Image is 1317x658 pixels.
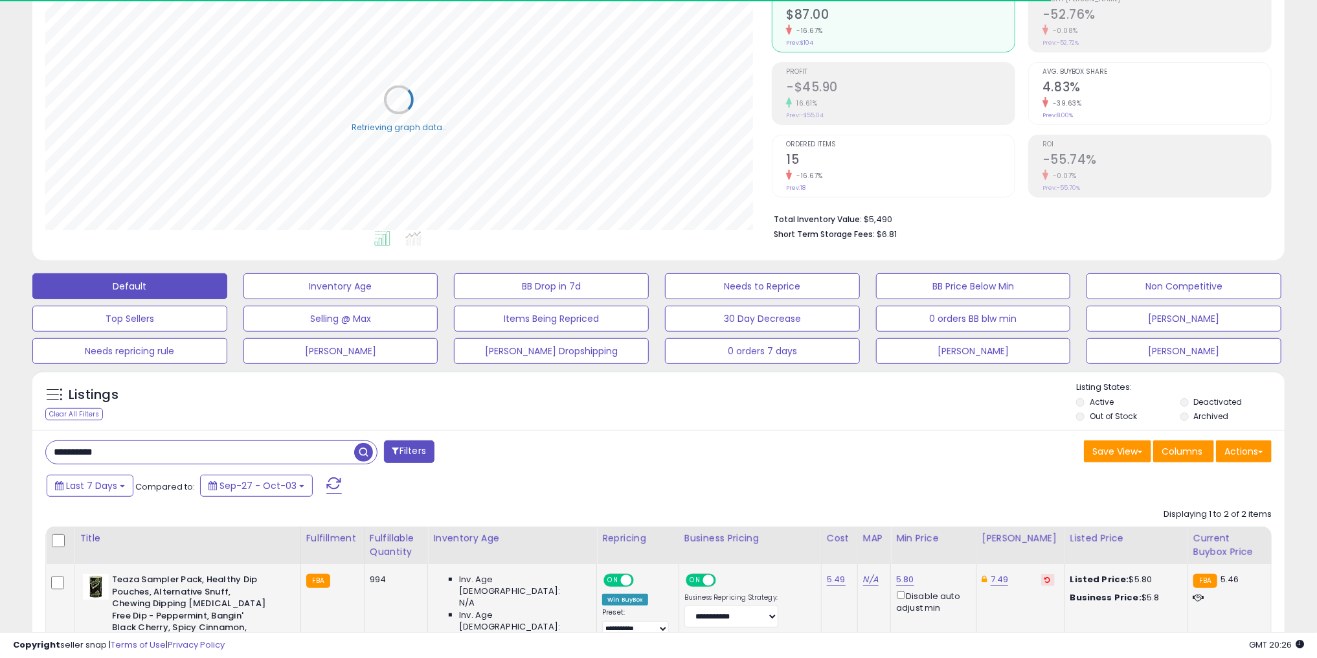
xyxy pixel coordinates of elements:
[47,475,133,497] button: Last 7 Days
[32,338,227,364] button: Needs repricing rule
[684,593,778,602] label: Business Repricing Strategy:
[66,479,117,492] span: Last 7 Days
[1042,152,1271,170] h2: -55.74%
[459,609,587,633] span: Inv. Age [DEMOGRAPHIC_DATA]:
[1042,39,1079,47] small: Prev: -52.72%
[32,306,227,332] button: Top Sellers
[433,532,591,545] div: Inventory Age
[13,639,225,652] div: seller snap | |
[459,574,587,597] span: Inv. Age [DEMOGRAPHIC_DATA]:
[863,532,885,545] div: MAP
[1216,440,1272,462] button: Actions
[135,481,195,493] span: Compared to:
[243,338,438,364] button: [PERSON_NAME]
[827,532,852,545] div: Cost
[876,338,1071,364] button: [PERSON_NAME]
[1076,381,1284,394] p: Listing States:
[243,306,438,332] button: Selling @ Max
[1070,574,1178,585] div: $5.80
[111,639,166,651] a: Terms of Use
[1086,306,1281,332] button: [PERSON_NAME]
[1193,532,1266,559] div: Current Buybox Price
[1070,592,1178,604] div: $5.8
[774,214,862,225] b: Total Inventory Value:
[80,532,295,545] div: Title
[863,573,879,586] a: N/A
[454,338,649,364] button: [PERSON_NAME] Dropshipping
[1042,111,1073,119] small: Prev: 8.00%
[896,532,971,545] div: Min Price
[370,574,418,585] div: 994
[1042,7,1271,25] h2: -52.76%
[665,273,860,299] button: Needs to Reprice
[896,573,914,586] a: 5.80
[786,141,1015,148] span: Ordered Items
[1042,141,1271,148] span: ROI
[1090,396,1114,407] label: Active
[13,639,60,651] strong: Copyright
[1153,440,1214,462] button: Columns
[1048,26,1078,36] small: -0.08%
[786,152,1015,170] h2: 15
[1042,80,1271,97] h2: 4.83%
[632,575,653,586] span: OFF
[982,532,1059,545] div: [PERSON_NAME]
[45,408,103,420] div: Clear All Filters
[112,574,269,649] b: Teaza Sampler Pack, Healthy Dip Pouches, Alternative Snuff, Chewing Dipping [MEDICAL_DATA] Free D...
[991,573,1009,586] a: 7.49
[1048,98,1082,108] small: -39.63%
[352,122,446,133] div: Retrieving graph data..
[786,39,813,47] small: Prev: $104
[1070,573,1129,585] b: Listed Price:
[602,532,673,545] div: Repricing
[786,111,824,119] small: Prev: -$55.04
[1086,273,1281,299] button: Non Competitive
[1194,396,1243,407] label: Deactivated
[370,532,422,559] div: Fulfillable Quantity
[200,475,313,497] button: Sep-27 - Oct-03
[306,574,330,588] small: FBA
[602,594,648,606] div: Win BuyBox
[876,273,1071,299] button: BB Price Below Min
[792,26,823,36] small: -16.67%
[792,171,823,181] small: -16.67%
[454,273,649,299] button: BB Drop in 7d
[714,575,735,586] span: OFF
[69,386,118,404] h5: Listings
[384,440,434,463] button: Filters
[459,597,475,609] span: N/A
[665,338,860,364] button: 0 orders 7 days
[1162,445,1202,458] span: Columns
[1193,574,1217,588] small: FBA
[602,608,669,637] div: Preset:
[827,573,846,586] a: 5.49
[786,184,805,192] small: Prev: 18
[1249,639,1304,651] span: 2025-10-11 20:26 GMT
[1086,338,1281,364] button: [PERSON_NAME]
[876,306,1071,332] button: 0 orders BB blw min
[1070,532,1182,545] div: Listed Price
[687,575,703,586] span: ON
[243,273,438,299] button: Inventory Age
[792,98,817,108] small: 16.61%
[1084,440,1151,462] button: Save View
[786,7,1015,25] h2: $87.00
[83,574,109,600] img: 41g3jNjNVFL._SL40_.jpg
[454,306,649,332] button: Items Being Repriced
[786,80,1015,97] h2: -$45.90
[306,532,359,545] div: Fulfillment
[168,639,225,651] a: Privacy Policy
[1042,184,1080,192] small: Prev: -55.70%
[605,575,621,586] span: ON
[774,229,875,240] b: Short Term Storage Fees:
[896,589,967,614] div: Disable auto adjust min
[877,228,897,240] span: $6.81
[32,273,227,299] button: Default
[774,210,1262,226] li: $5,490
[1221,573,1239,585] span: 5.46
[1090,411,1137,422] label: Out of Stock
[1164,508,1272,521] div: Displaying 1 to 2 of 2 items
[1070,591,1142,604] b: Business Price:
[786,69,1015,76] span: Profit
[219,479,297,492] span: Sep-27 - Oct-03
